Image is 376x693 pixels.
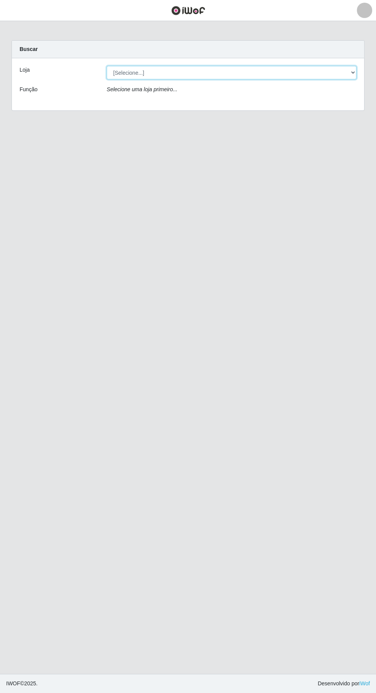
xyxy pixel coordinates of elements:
[20,66,30,74] label: Loja
[6,680,20,686] span: IWOF
[20,85,38,94] label: Função
[171,6,205,15] img: CoreUI Logo
[107,86,177,92] i: Selecione uma loja primeiro...
[359,680,370,686] a: iWof
[6,680,38,688] span: © 2025 .
[20,46,38,52] strong: Buscar
[318,680,370,688] span: Desenvolvido por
